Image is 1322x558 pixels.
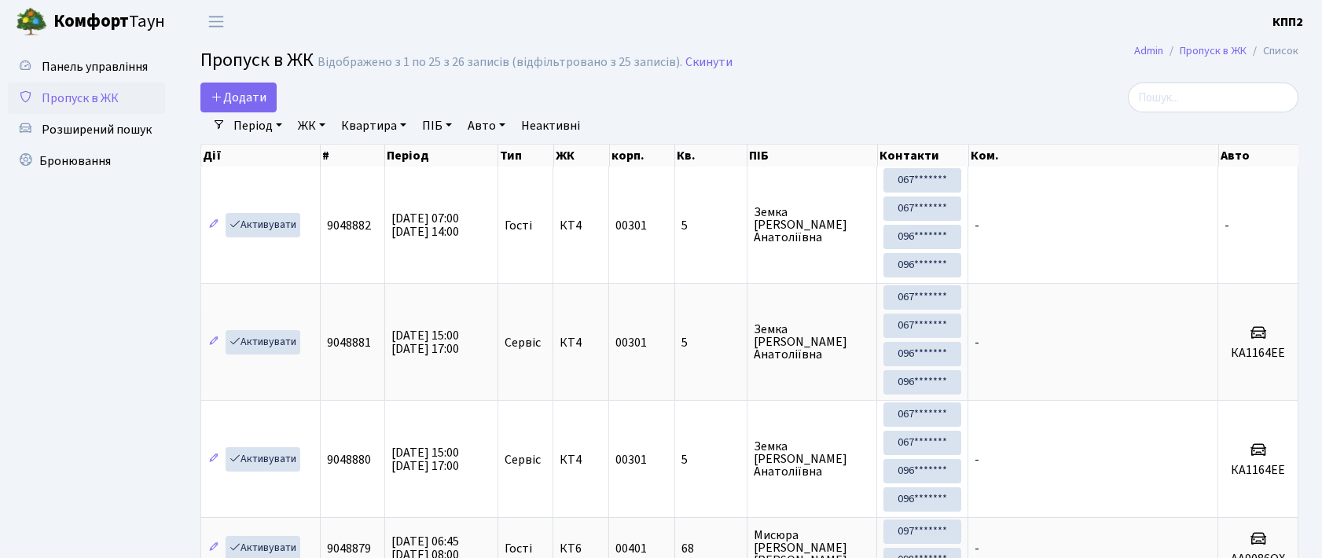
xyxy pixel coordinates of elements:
[321,145,385,167] th: #
[1128,83,1298,112] input: Пошук...
[615,451,647,468] span: 00301
[42,58,148,75] span: Панель управління
[560,542,602,555] span: КТ6
[327,451,371,468] span: 9048880
[754,440,871,478] span: Земка [PERSON_NAME] Анатоліївна
[201,145,321,167] th: Дії
[681,336,740,349] span: 5
[515,112,586,139] a: Неактивні
[505,336,541,349] span: Сервіс
[975,540,979,557] span: -
[391,444,459,475] span: [DATE] 15:00 [DATE] 17:00
[8,114,165,145] a: Розширений пошук
[416,112,458,139] a: ПІБ
[385,145,498,167] th: Період
[505,219,532,232] span: Гості
[975,451,979,468] span: -
[42,90,119,107] span: Пропуск в ЖК
[505,542,532,555] span: Гості
[878,145,969,167] th: Контакти
[292,112,332,139] a: ЖК
[560,219,602,232] span: КТ4
[615,217,647,234] span: 00301
[615,334,647,351] span: 00301
[1111,35,1322,68] nav: breadcrumb
[327,540,371,557] span: 9048879
[391,327,459,358] span: [DATE] 15:00 [DATE] 17:00
[211,89,266,106] span: Додати
[754,323,871,361] span: Земка [PERSON_NAME] Анатоліївна
[8,145,165,177] a: Бронювання
[318,55,682,70] div: Відображено з 1 по 25 з 26 записів (відфільтровано з 25 записів).
[327,334,371,351] span: 9048881
[226,447,300,472] a: Активувати
[685,55,733,70] a: Скинути
[200,83,277,112] a: Додати
[327,217,371,234] span: 9048882
[1225,346,1291,361] h5: КА1164ЕЕ
[53,9,129,34] b: Комфорт
[1225,463,1291,478] h5: КА1164ЕЕ
[200,46,314,74] span: Пропуск в ЖК
[226,330,300,354] a: Активувати
[975,334,979,351] span: -
[39,152,111,170] span: Бронювання
[53,9,165,35] span: Таун
[681,542,740,555] span: 68
[747,145,878,167] th: ПІБ
[226,213,300,237] a: Активувати
[16,6,47,38] img: logo.png
[1247,42,1298,60] li: Список
[554,145,610,167] th: ЖК
[196,9,236,35] button: Переключити навігацію
[681,219,740,232] span: 5
[975,217,979,234] span: -
[498,145,553,167] th: Тип
[335,112,413,139] a: Квартира
[675,145,747,167] th: Кв.
[227,112,288,139] a: Період
[681,453,740,466] span: 5
[1180,42,1247,59] a: Пропуск в ЖК
[391,210,459,240] span: [DATE] 07:00 [DATE] 14:00
[1272,13,1303,31] a: КПП2
[1225,217,1229,234] span: -
[560,453,602,466] span: КТ4
[42,121,152,138] span: Розширений пошук
[461,112,512,139] a: Авто
[1219,145,1299,167] th: Авто
[8,51,165,83] a: Панель управління
[615,540,647,557] span: 00401
[560,336,602,349] span: КТ4
[505,453,541,466] span: Сервіс
[754,206,871,244] span: Земка [PERSON_NAME] Анатоліївна
[8,83,165,114] a: Пропуск в ЖК
[610,145,675,167] th: корп.
[1134,42,1163,59] a: Admin
[969,145,1219,167] th: Ком.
